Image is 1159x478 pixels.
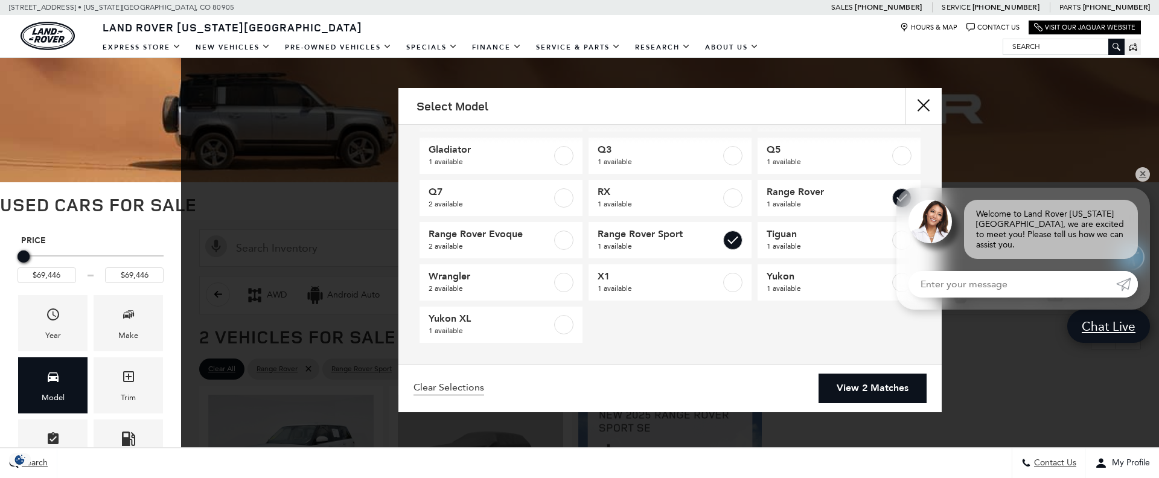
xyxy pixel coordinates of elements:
[278,37,399,58] a: Pre-Owned Vehicles
[1031,458,1076,468] span: Contact Us
[18,357,88,413] div: ModelModel
[429,198,552,210] span: 2 available
[429,144,552,156] span: Gladiator
[1116,271,1138,298] a: Submit
[118,329,138,342] div: Make
[819,374,927,403] a: View 2 Matches
[94,295,163,351] div: MakeMake
[399,37,465,58] a: Specials
[598,144,721,156] span: Q3
[905,88,942,124] button: close
[698,37,766,58] a: About Us
[103,20,362,34] span: Land Rover [US_STATE][GEOGRAPHIC_DATA]
[413,381,484,396] a: Clear Selections
[589,180,752,216] a: RX1 available
[18,250,30,263] div: Maximum Price
[420,264,583,301] a: Wrangler2 available
[1067,310,1150,343] a: Chat Live
[767,186,890,198] span: Range Rover
[598,270,721,282] span: X1
[429,325,552,337] span: 1 available
[18,419,88,476] div: FeaturesFeatures
[18,267,76,283] input: Minimum
[18,295,88,351] div: YearYear
[964,200,1138,259] div: Welcome to Land Rover [US_STATE][GEOGRAPHIC_DATA], we are excited to meet you! Please tell us how...
[1107,458,1150,468] span: My Profile
[420,222,583,258] a: Range Rover Evoque2 available
[121,429,136,453] span: Fueltype
[598,156,721,168] span: 1 available
[105,267,164,283] input: Maximum
[767,240,890,252] span: 1 available
[598,282,721,295] span: 1 available
[598,186,721,198] span: RX
[417,100,488,113] h2: Select Model
[429,240,552,252] span: 2 available
[42,391,65,404] div: Model
[767,156,890,168] span: 1 available
[598,240,721,252] span: 1 available
[767,270,890,282] span: Yukon
[1003,39,1124,54] input: Search
[45,329,61,342] div: Year
[529,37,628,58] a: Service & Parts
[21,22,75,50] img: Land Rover
[628,37,698,58] a: Research
[121,366,136,391] span: Trim
[429,282,552,295] span: 2 available
[420,138,583,174] a: Gladiator1 available
[589,222,752,258] a: Range Rover Sport1 available
[598,228,721,240] span: Range Rover Sport
[18,246,164,283] div: Price
[598,198,721,210] span: 1 available
[21,22,75,50] a: land-rover
[46,366,60,391] span: Model
[1034,23,1135,32] a: Visit Our Jaguar Website
[429,186,552,198] span: Q7
[420,307,583,343] a: Yukon XL1 available
[758,222,921,258] a: Tiguan1 available
[855,2,922,12] a: [PHONE_NUMBER]
[429,270,552,282] span: Wrangler
[46,429,60,453] span: Features
[1083,2,1150,12] a: [PHONE_NUMBER]
[94,419,163,476] div: FueltypeFueltype
[767,144,890,156] span: Q5
[908,271,1116,298] input: Enter your message
[908,200,952,243] img: Agent profile photo
[767,228,890,240] span: Tiguan
[121,391,136,404] div: Trim
[767,198,890,210] span: 1 available
[420,180,583,216] a: Q72 available
[831,3,853,11] span: Sales
[21,235,160,246] h5: Price
[942,3,970,11] span: Service
[589,138,752,174] a: Q31 available
[188,37,278,58] a: New Vehicles
[9,3,234,11] a: [STREET_ADDRESS] • [US_STATE][GEOGRAPHIC_DATA], CO 80905
[46,304,60,329] span: Year
[6,453,34,466] img: Opt-Out Icon
[758,264,921,301] a: Yukon1 available
[465,37,529,58] a: Finance
[121,304,136,329] span: Make
[589,264,752,301] a: X11 available
[972,2,1039,12] a: [PHONE_NUMBER]
[767,282,890,295] span: 1 available
[429,156,552,168] span: 1 available
[6,453,34,466] section: Click to Open Cookie Consent Modal
[429,313,552,325] span: Yukon XL
[758,180,921,216] a: Range Rover1 available
[95,37,188,58] a: EXPRESS STORE
[95,20,369,34] a: Land Rover [US_STATE][GEOGRAPHIC_DATA]
[1086,448,1159,478] button: Open user profile menu
[429,228,552,240] span: Range Rover Evoque
[95,37,766,58] nav: Main Navigation
[1076,318,1141,334] span: Chat Live
[1059,3,1081,11] span: Parts
[966,23,1020,32] a: Contact Us
[758,138,921,174] a: Q51 available
[94,357,163,413] div: TrimTrim
[900,23,957,32] a: Hours & Map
